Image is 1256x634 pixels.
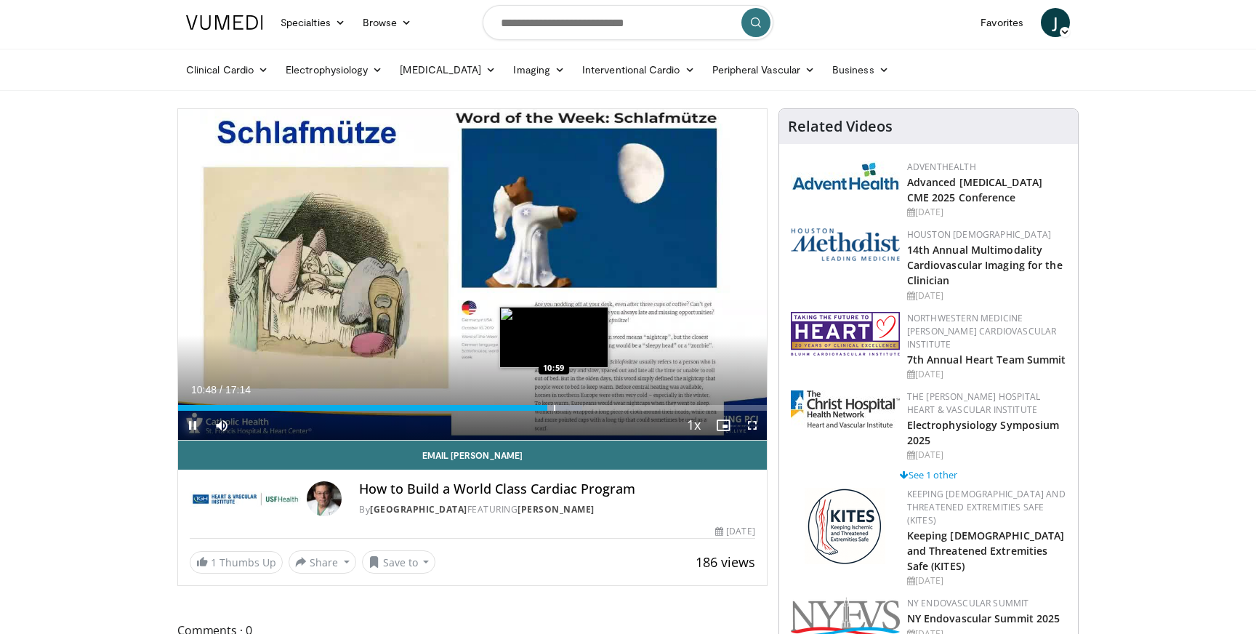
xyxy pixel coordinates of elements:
img: VuMedi Logo [186,15,263,30]
span: 186 views [696,553,755,571]
a: Electrophysiology [277,55,391,84]
img: Avatar [307,481,342,516]
a: 7th Annual Heart Team Summit [907,353,1066,366]
a: Email [PERSON_NAME] [178,441,767,470]
div: [DATE] [715,525,754,538]
video-js: Video Player [178,109,767,441]
a: Keeping [DEMOGRAPHIC_DATA] and Threatened Extremities Safe (KITES) [907,529,1065,573]
div: Progress Bar [178,405,767,411]
button: Mute [207,411,236,440]
img: 32b1860c-ff7d-4915-9d2b-64ca529f373e.jpg.150x105_q85_autocrop_double_scale_upscale_version-0.2.jpg [791,390,900,428]
a: NY Endovascular Summit 2025 [907,611,1060,625]
a: Browse [354,8,421,37]
a: Peripheral Vascular [704,55,824,84]
a: Favorites [972,8,1032,37]
div: [DATE] [907,368,1066,381]
a: NY Endovascular Summit [907,597,1029,609]
a: Business [824,55,898,84]
a: Specialties [272,8,354,37]
a: Keeping [DEMOGRAPHIC_DATA] and Threatened Extremities Safe (KITES) [907,488,1066,526]
a: Houston [DEMOGRAPHIC_DATA] [907,228,1051,241]
a: [MEDICAL_DATA] [391,55,504,84]
button: Pause [178,411,207,440]
div: [DATE] [907,449,1066,462]
img: bf26f766-c297-4107-aaff-b3718bba667b.png.150x105_q85_autocrop_double_scale_upscale_version-0.2.png [805,488,885,564]
a: Interventional Cardio [573,55,704,84]
button: Playback Rate [680,411,709,440]
img: 5c3c682d-da39-4b33-93a5-b3fb6ba9580b.jpg.150x105_q85_autocrop_double_scale_upscale_version-0.2.jpg [791,161,900,190]
h4: Related Videos [788,118,893,135]
a: 14th Annual Multimodality Cardiovascular Imaging for the Clinician [907,243,1063,287]
div: By FEATURING [359,503,754,516]
a: Advanced [MEDICAL_DATA] CME 2025 Conference [907,175,1042,204]
div: [DATE] [907,574,1066,587]
span: 10:48 [191,384,217,396]
a: Northwestern Medicine [PERSON_NAME] Cardiovascular Institute [907,312,1057,350]
span: / [220,384,222,396]
button: Save to [362,550,436,574]
a: The [PERSON_NAME] Hospital Heart & Vascular Institute [907,390,1040,416]
span: 17:14 [225,384,251,396]
img: Tampa General Hospital Heart & Vascular Institute [190,481,301,516]
img: image.jpeg [499,307,608,368]
a: [PERSON_NAME] [518,503,595,515]
a: 1 Thumbs Up [190,551,283,574]
button: Enable picture-in-picture mode [709,411,738,440]
a: Clinical Cardio [177,55,277,84]
button: Share [289,550,356,574]
a: See 1 other [900,468,957,481]
img: 5e4488cc-e109-4a4e-9fd9-73bb9237ee91.png.150x105_q85_autocrop_double_scale_upscale_version-0.2.png [791,228,900,261]
a: J [1041,8,1070,37]
a: Electrophysiology Symposium 2025 [907,418,1060,447]
h4: How to Build a World Class Cardiac Program [359,481,754,497]
a: [GEOGRAPHIC_DATA] [370,503,467,515]
a: AdventHealth [907,161,976,173]
div: [DATE] [907,206,1066,219]
div: [DATE] [907,289,1066,302]
span: 1 [211,555,217,569]
a: Imaging [504,55,573,84]
img: f8a43200-de9b-4ddf-bb5c-8eb0ded660b2.png.150x105_q85_autocrop_double_scale_upscale_version-0.2.png [791,312,900,356]
button: Fullscreen [738,411,767,440]
input: Search topics, interventions [483,5,773,40]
